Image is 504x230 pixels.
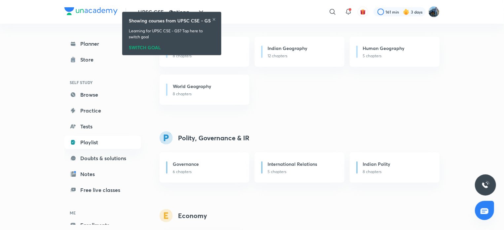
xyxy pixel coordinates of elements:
[173,161,199,167] h6: Governance
[64,120,141,133] a: Tests
[268,161,317,167] h6: International Relations
[64,136,141,149] a: Playlist
[64,104,141,117] a: Practice
[64,7,118,17] a: Company Logo
[80,56,97,64] div: Store
[403,9,410,15] img: streak
[160,153,249,183] a: Governance6 chapters
[64,53,141,66] a: Store
[173,83,211,90] h6: World Geography
[363,53,432,59] p: 5 chapters
[64,183,141,197] a: Free live classes
[428,6,440,18] img: I A S babu
[64,77,141,88] h6: SELF STUDY
[255,37,344,67] a: Indian Geography12 chapters
[482,181,489,189] img: ttu
[129,28,215,40] p: Learning for UPSC CSE - GS? Tap here to switch goal
[160,75,249,105] a: World Geography8 chapters
[268,45,307,52] h6: Indian Geography
[64,88,141,101] a: Browse
[64,207,141,218] h6: ME
[64,152,141,165] a: Doubts & solutions
[129,43,215,50] div: SWITCH GOAL
[255,153,344,183] a: International Relations5 chapters
[178,133,249,143] h4: Polity, Governance & IR
[178,211,207,221] h4: Economy
[173,91,241,97] p: 8 chapters
[363,45,405,52] h6: Human Geography
[358,7,368,17] button: avatar
[268,169,337,175] p: 5 chapters
[173,169,241,175] p: 6 chapters
[268,53,337,59] p: 12 chapters
[160,131,173,145] img: syllabus
[129,17,211,24] h6: Showing courses from UPSC CSE - GS
[160,209,173,222] img: syllabus
[64,167,141,181] a: Notes
[64,37,141,50] a: Planner
[350,153,440,183] a: Indian Polity8 chapters
[363,169,432,175] p: 8 chapters
[64,7,118,15] img: Company Logo
[350,37,440,67] a: Human Geography5 chapters
[363,161,390,167] h6: Indian Polity
[134,5,209,19] button: UPSC CSE - Optiona ...
[360,9,366,15] img: avatar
